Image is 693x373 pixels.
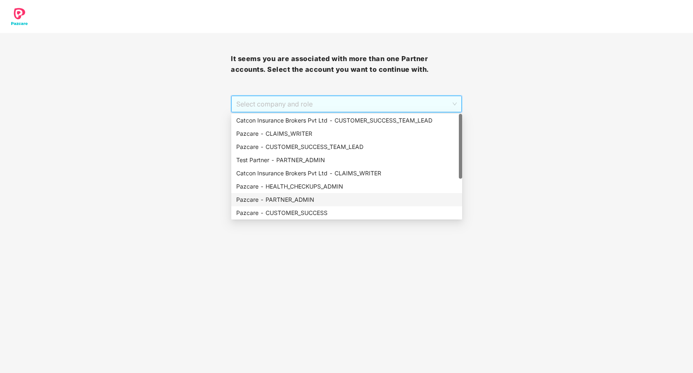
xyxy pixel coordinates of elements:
div: Pazcare - PARTNER_ADMIN [236,195,457,204]
div: Pazcare - CLAIMS_WRITER [231,127,462,140]
div: Catcon Insurance Brokers Pvt Ltd - CUSTOMER_SUCCESS_TEAM_LEAD [236,116,457,125]
div: Pazcare - CUSTOMER_SUCCESS [236,208,457,217]
div: Catcon Insurance Brokers Pvt Ltd - CUSTOMER_SUCCESS_TEAM_LEAD [231,114,462,127]
div: Pazcare - CUSTOMER_SUCCESS_TEAM_LEAD [236,142,457,151]
span: Select company and role [236,96,456,112]
div: Test Partner - PARTNER_ADMIN [231,153,462,167]
div: Pazcare - HEALTH_CHECKUPS_ADMIN [231,180,462,193]
div: Pazcare - PARTNER_ADMIN [231,193,462,206]
div: Pazcare - CUSTOMER_SUCCESS [231,206,462,220]
div: Test Partner - PARTNER_ADMIN [236,156,457,165]
div: Pazcare - CLAIMS_WRITER [236,129,457,138]
div: Pazcare - CUSTOMER_SUCCESS_TEAM_LEAD [231,140,462,153]
div: Catcon Insurance Brokers Pvt Ltd - CLAIMS_WRITER [236,169,457,178]
div: Pazcare - HEALTH_CHECKUPS_ADMIN [236,182,457,191]
div: Catcon Insurance Brokers Pvt Ltd - CLAIMS_WRITER [231,167,462,180]
h3: It seems you are associated with more than one Partner accounts. Select the account you want to c... [231,54,462,75]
